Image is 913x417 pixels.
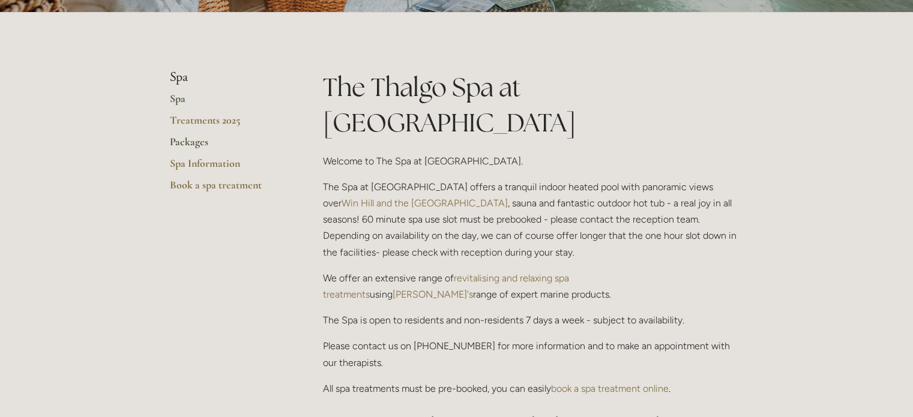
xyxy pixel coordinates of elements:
a: Book a spa treatment [170,178,285,200]
a: [PERSON_NAME]'s [393,289,473,300]
p: Please contact us on [PHONE_NUMBER] for more information and to make an appointment with our ther... [323,338,744,370]
a: Treatments 2025 [170,113,285,135]
h1: The Thalgo Spa at [GEOGRAPHIC_DATA] [323,70,744,140]
a: Win Hill and the [GEOGRAPHIC_DATA] [342,197,508,209]
p: The Spa at [GEOGRAPHIC_DATA] offers a tranquil indoor heated pool with panoramic views over , sau... [323,179,744,260]
a: Packages [170,135,285,157]
p: The Spa is open to residents and non-residents 7 days a week - subject to availability. [323,312,744,328]
li: Spa [170,70,285,85]
a: Spa Information [170,157,285,178]
a: Spa [170,92,285,113]
a: book a spa treatment online [551,383,669,394]
p: We offer an extensive range of using range of expert marine products. [323,270,744,302]
p: Welcome to The Spa at [GEOGRAPHIC_DATA]. [323,153,744,169]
